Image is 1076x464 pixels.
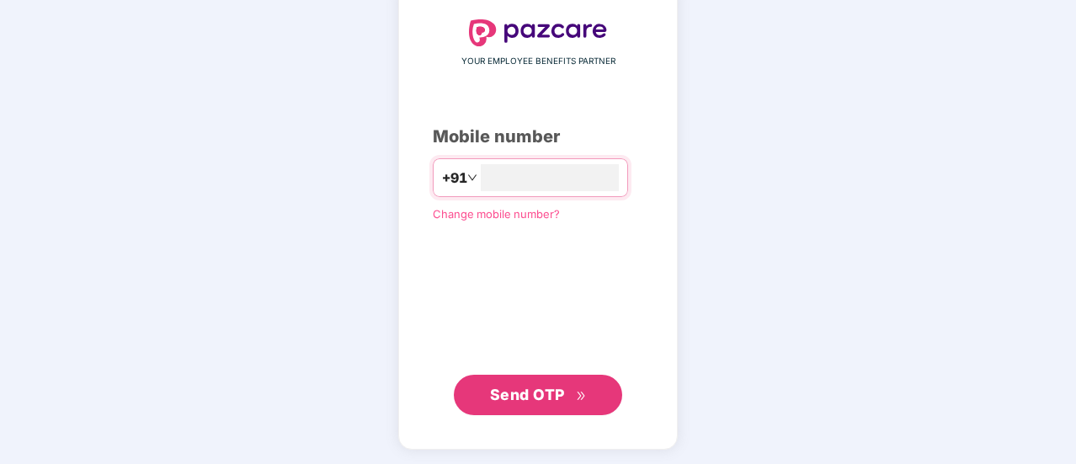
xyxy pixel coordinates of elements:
[467,173,477,183] span: down
[461,55,615,68] span: YOUR EMPLOYEE BENEFITS PARTNER
[576,391,587,402] span: double-right
[454,375,622,415] button: Send OTPdouble-right
[442,168,467,189] span: +91
[490,386,565,403] span: Send OTP
[433,207,560,221] a: Change mobile number?
[469,19,607,46] img: logo
[433,124,643,150] div: Mobile number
